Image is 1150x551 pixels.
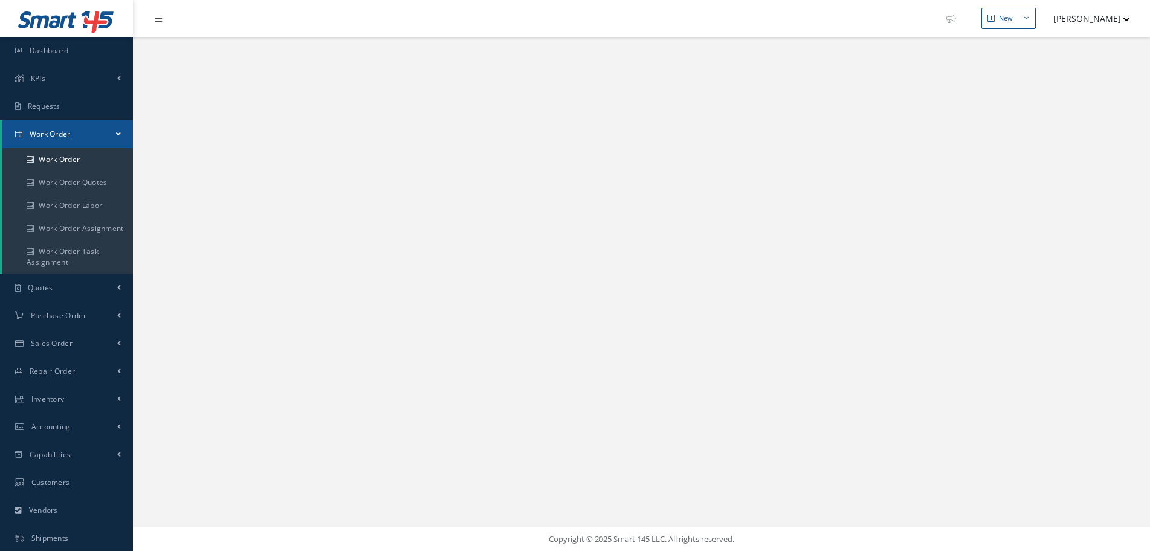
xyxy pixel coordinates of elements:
div: New [999,13,1013,24]
span: KPIs [31,73,45,83]
a: Work Order Task Assignment [2,240,133,274]
span: Vendors [29,505,58,515]
a: Work Order Quotes [2,171,133,194]
span: Sales Order [31,338,73,348]
span: Inventory [31,394,65,404]
a: Work Order [2,148,133,171]
div: Copyright © 2025 Smart 145 LLC. All rights reserved. [145,533,1138,546]
button: New [981,8,1036,29]
span: Work Order [30,129,71,139]
a: Work Order Assignment [2,217,133,240]
span: Quotes [28,282,53,293]
span: Dashboard [30,45,69,56]
a: Work Order [2,120,133,148]
button: [PERSON_NAME] [1042,7,1130,30]
span: Shipments [31,533,69,543]
span: Requests [28,101,60,111]
span: Accounting [31,422,71,432]
span: Purchase Order [31,310,86,321]
span: Repair Order [30,366,76,376]
span: Capabilities [30,449,71,460]
a: Work Order Labor [2,194,133,217]
span: Customers [31,477,70,487]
